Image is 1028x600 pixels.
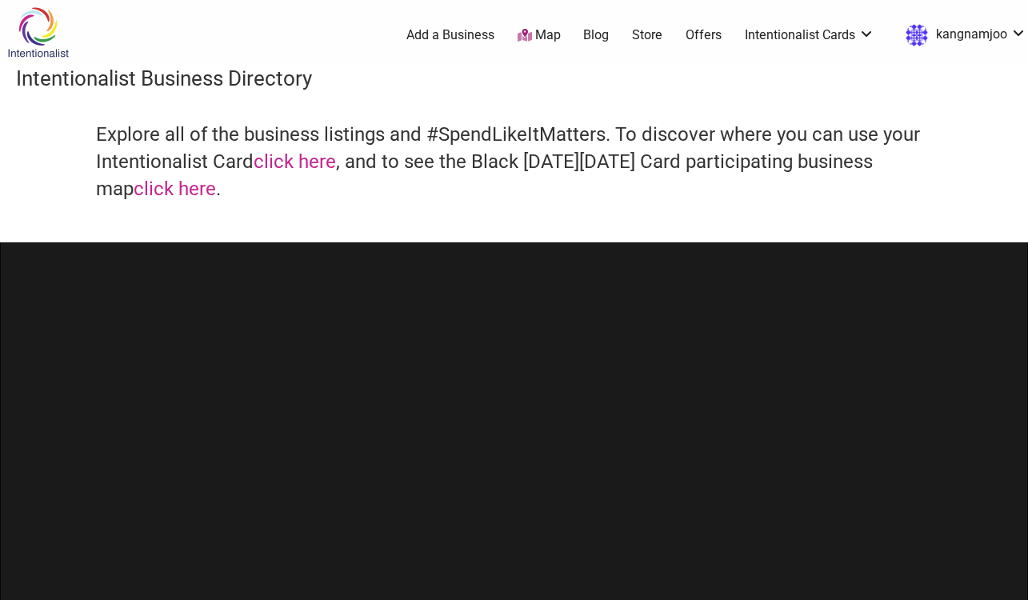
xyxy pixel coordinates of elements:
a: Offers [686,26,722,44]
a: Store [632,26,662,44]
a: click here [254,150,336,173]
a: Blog [583,26,609,44]
a: Intentionalist Cards [745,26,874,44]
h3: Intentionalist Business Directory [16,64,1012,93]
a: Add a Business [406,26,494,44]
a: kangnamjoo [898,21,1026,50]
h4: Explore all of the business listings and #SpendLikeItMatters. To discover where you can use your ... [96,122,932,202]
a: click here [134,178,216,200]
a: Map [518,26,561,45]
